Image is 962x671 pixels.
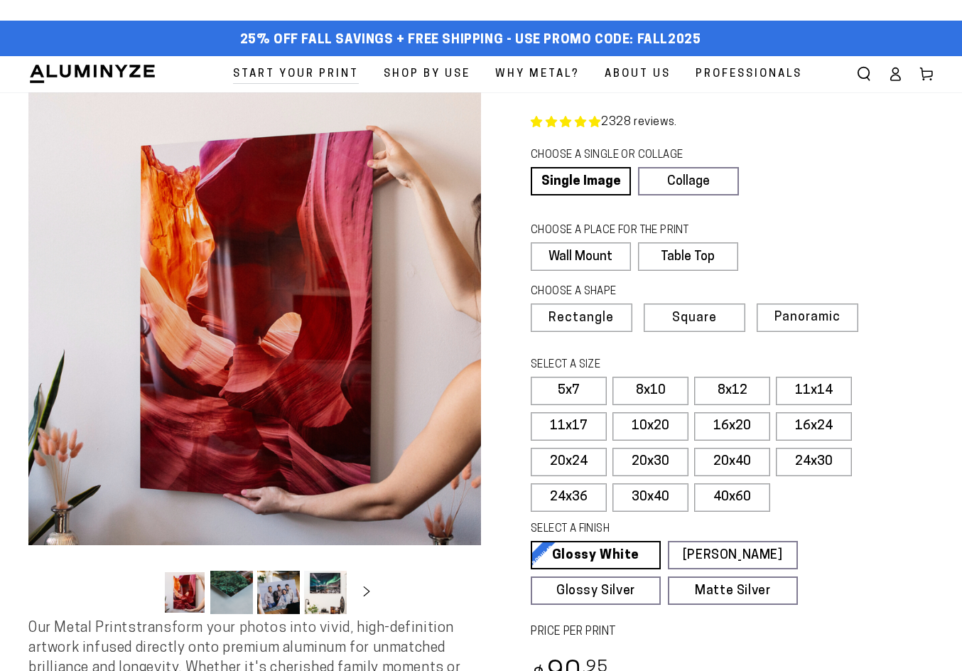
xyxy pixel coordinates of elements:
[28,63,156,85] img: Aluminyze
[605,65,671,84] span: About Us
[210,571,253,614] button: Load image 2 in gallery view
[351,576,382,608] button: Slide right
[776,377,852,405] label: 11x14
[531,223,725,239] legend: CHOOSE A PLACE FOR THE PRINT
[612,448,688,476] label: 20x30
[668,541,798,569] a: [PERSON_NAME]
[257,571,300,614] button: Load image 3 in gallery view
[531,148,725,163] legend: CHOOSE A SINGLE OR COLLAGE
[373,56,481,92] a: Shop By Use
[594,56,681,92] a: About Us
[531,358,767,373] legend: SELECT A SIZE
[694,412,770,441] label: 16x20
[531,448,607,476] label: 20x24
[531,483,607,512] label: 24x36
[304,571,347,614] button: Load image 4 in gallery view
[531,522,767,537] legend: SELECT A FINISH
[776,448,852,476] label: 24x30
[612,483,688,512] label: 30x40
[694,377,770,405] label: 8x12
[163,571,206,614] button: Load image 1 in gallery view
[222,56,369,92] a: Start Your Print
[774,311,841,324] span: Panoramic
[612,377,688,405] label: 8x10
[776,412,852,441] label: 16x24
[384,65,470,84] span: Shop By Use
[28,92,481,618] media-gallery: Gallery Viewer
[233,65,359,84] span: Start Your Print
[531,284,727,300] legend: CHOOSE A SHAPE
[495,65,580,84] span: Why Metal?
[848,58,880,90] summary: Search our site
[638,242,738,271] label: Table Top
[638,167,738,195] a: Collage
[696,65,802,84] span: Professionals
[685,56,813,92] a: Professionals
[612,412,688,441] label: 10x20
[240,33,701,48] span: 25% off FALL Savings + Free Shipping - Use Promo Code: FALL2025
[548,312,614,325] span: Rectangle
[668,576,798,605] a: Matte Silver
[531,242,631,271] label: Wall Mount
[694,483,770,512] label: 40x60
[694,448,770,476] label: 20x40
[531,167,631,195] a: Single Image
[531,576,661,605] a: Glossy Silver
[672,312,717,325] span: Square
[485,56,590,92] a: Why Metal?
[531,377,607,405] label: 5x7
[531,541,661,569] a: Glossy White
[531,412,607,441] label: 11x17
[531,624,934,640] label: PRICE PER PRINT
[128,576,159,608] button: Slide left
